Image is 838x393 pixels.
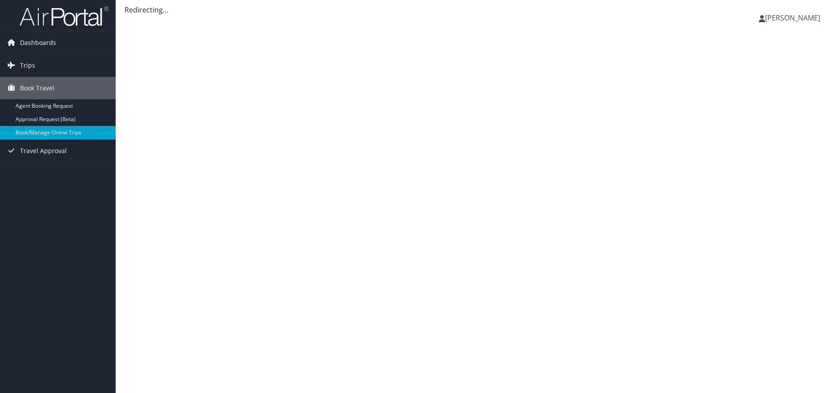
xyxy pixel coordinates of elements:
[20,77,54,99] span: Book Travel
[20,6,109,27] img: airportal-logo.png
[765,13,820,23] span: [PERSON_NAME]
[20,32,56,54] span: Dashboards
[759,4,829,31] a: [PERSON_NAME]
[20,140,67,162] span: Travel Approval
[20,54,35,77] span: Trips
[125,4,829,15] div: Redirecting...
